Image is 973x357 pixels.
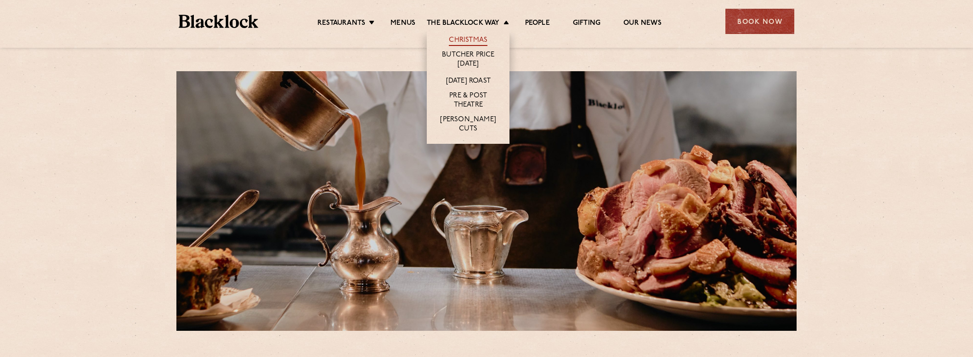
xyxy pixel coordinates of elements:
a: Pre & Post Theatre [436,91,500,111]
div: Book Now [725,9,794,34]
a: The Blacklock Way [427,19,499,29]
a: Butcher Price [DATE] [436,51,500,70]
a: [PERSON_NAME] Cuts [436,115,500,135]
a: Restaurants [317,19,365,29]
img: BL_Textured_Logo-footer-cropped.svg [179,15,258,28]
a: Menus [390,19,415,29]
a: Christmas [449,36,487,46]
a: Gifting [573,19,600,29]
a: [DATE] Roast [446,77,491,87]
a: People [525,19,550,29]
a: Our News [623,19,662,29]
